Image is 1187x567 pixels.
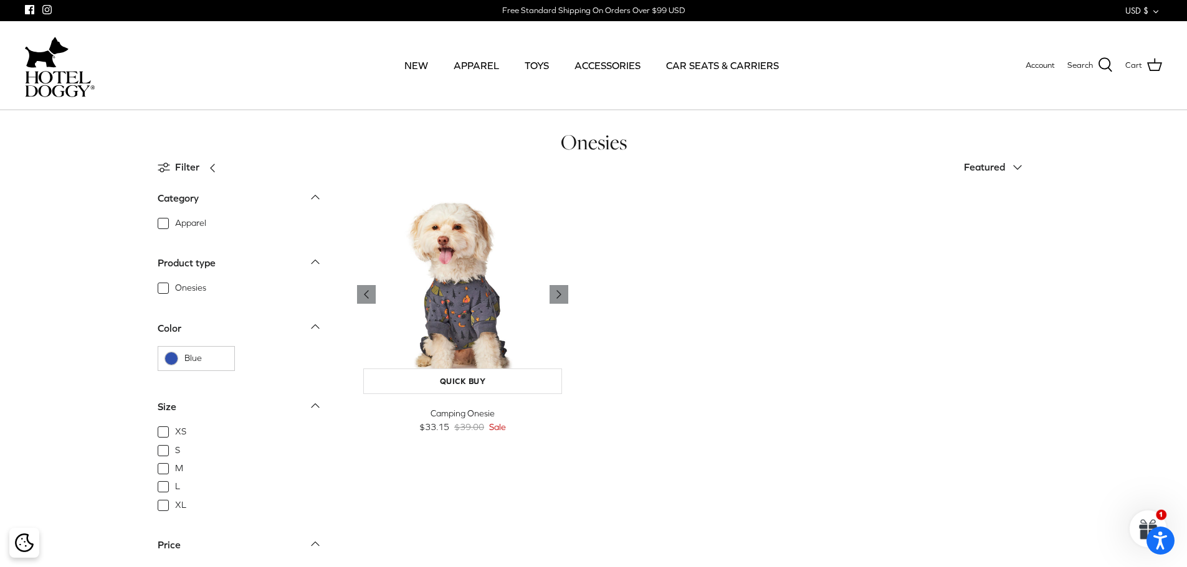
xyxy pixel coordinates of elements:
[158,189,320,217] a: Category
[158,321,181,337] div: Color
[158,537,181,553] div: Price
[158,318,320,346] a: Color
[175,282,206,294] span: Onesies
[393,44,439,87] a: NEW
[158,129,1030,156] h1: Onesies
[175,480,180,493] span: L
[158,399,176,415] div: Size
[363,368,563,394] a: Quick buy
[175,462,183,475] span: M
[363,195,408,213] span: 15% off
[964,161,1005,172] span: Featured
[158,190,199,207] div: Category
[502,1,685,20] a: Free Standard Shipping On Orders Over $99 USD
[158,152,224,182] a: Filter
[158,397,320,425] a: Size
[15,533,34,552] img: Cookie policy
[1125,59,1142,72] span: Cart
[357,406,569,420] div: Camping Onesie
[357,285,376,304] a: Previous
[1067,59,1093,72] span: Search
[964,154,1030,181] button: Featured
[158,535,320,563] a: Price
[1026,60,1055,70] span: Account
[9,528,39,558] div: Cookie policy
[1026,59,1055,72] a: Account
[513,44,560,87] a: TOYS
[25,5,34,14] a: Facebook
[419,420,449,434] span: $33.15
[175,159,199,176] span: Filter
[454,420,484,434] span: $39.00
[357,189,569,400] a: Camping Onesie
[563,44,652,87] a: ACCESSORIES
[184,352,228,365] span: Blue
[175,499,186,512] span: XL
[1067,57,1113,73] a: Search
[175,426,186,438] span: XS
[357,406,569,434] a: Camping Onesie $33.15 $39.00 Sale
[25,71,95,97] img: hoteldoggycom
[13,532,35,554] button: Cookie policy
[489,420,506,434] span: Sale
[1125,57,1162,73] a: Cart
[158,255,216,271] div: Product type
[185,44,998,87] div: Primary navigation
[25,34,95,97] a: hoteldoggycom
[25,34,69,71] img: dog-icon.svg
[550,285,568,304] a: Previous
[442,44,510,87] a: APPAREL
[42,5,52,14] a: Instagram
[158,253,320,281] a: Product type
[175,444,180,457] span: S
[502,5,685,16] div: Free Standard Shipping On Orders Over $99 USD
[655,44,790,87] a: CAR SEATS & CARRIERS
[175,217,206,230] span: Apparel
